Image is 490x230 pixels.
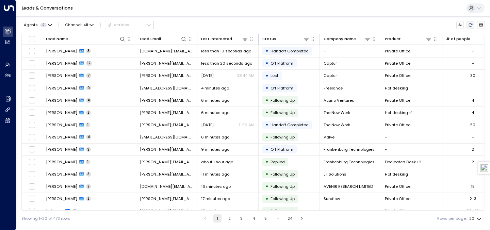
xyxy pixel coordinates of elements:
span: Freelance [324,85,343,91]
button: Archived Leads [477,21,485,29]
td: - [320,45,381,57]
div: • [265,145,268,154]
span: Toggle select row [29,134,35,141]
span: Private Office [385,98,410,103]
span: daniel.hallett@frankenburg.tech [140,159,193,165]
div: Product [385,36,432,42]
span: less than 20 seconds ago [201,61,252,66]
button: Go to page 5 [262,214,270,223]
span: Following Up [271,134,295,140]
span: Toggle select row [29,85,35,92]
span: James Tan [46,171,77,177]
span: Handoff Completed [271,122,309,128]
a: Leads & Conversations [22,5,73,11]
div: - [472,61,474,66]
span: Following Up [271,208,295,214]
div: • [265,108,268,117]
span: 12 [86,61,92,66]
span: Rowan Lennox [46,73,77,78]
span: Private Office [385,184,410,189]
div: • [265,71,268,80]
span: Toggle select row [29,171,35,178]
button: Customize [456,21,464,29]
span: Toggle select row [29,109,35,116]
span: AVENIR RESEARCH LIMITED [324,184,373,189]
nav: pagination navigation [201,214,307,223]
p: 11:59 AM [239,122,255,128]
div: Hot desking,Private Office [416,159,421,165]
span: Miao Wang [46,48,77,54]
span: 6 minutes ago [201,110,229,115]
span: Refresh [467,21,474,29]
span: 1 [86,160,90,164]
button: Go to next page [298,214,306,223]
span: 2 [86,110,91,115]
td: - [381,144,442,155]
span: Following Up [271,98,295,103]
span: Jaume Ayats Soler [46,98,77,103]
span: Frankenburg Technologies [324,147,375,152]
span: Private Office [385,208,410,214]
span: Agents [24,23,38,27]
div: 15 [471,184,475,189]
span: rowan@captur.ai [140,73,193,78]
span: Unknown [46,208,63,214]
span: 6 minutes ago [201,134,229,140]
span: Toggle select row [29,60,35,67]
span: Handoff Completed [271,48,309,54]
div: • [265,96,268,105]
div: # of people [446,36,470,42]
span: JT Solutions [324,171,346,177]
div: 4 [472,110,474,115]
div: - [472,134,474,140]
div: Private Office [409,110,412,115]
button: Go to page 2 [225,214,233,223]
span: 4 [86,135,91,139]
div: • [265,46,268,55]
span: Lost [271,73,278,78]
span: The Now Work [324,110,350,115]
span: The Now Work [324,122,350,128]
span: Toggle select row [29,97,35,104]
span: about 1 hour ago [201,159,233,165]
span: francesca.cooper-isow@knightfrank.com [140,122,193,128]
div: Product [385,36,401,42]
button: Channel:All [63,21,96,29]
span: Following Up [271,171,295,177]
span: 9 minutes ago [201,147,229,152]
span: Toggle select row [29,48,35,54]
span: 3 [86,49,91,53]
span: Sureflow [324,196,340,201]
span: Jul 30, 2025 [201,122,214,128]
span: Hot desking [385,110,408,115]
span: Private Office [385,48,410,54]
span: james_hct@hotmail.com [140,171,193,177]
span: Toggle select row [29,183,35,190]
div: • [265,182,268,191]
span: miao.wang@avenir.uk [140,184,193,189]
div: • [265,59,268,68]
span: Ben Corbett [46,85,77,91]
div: 20 [469,214,483,223]
span: Toggle select row [29,159,35,165]
div: • [265,83,268,93]
div: • [265,169,268,179]
span: Shabana Bashir [46,196,77,201]
div: • [265,120,268,129]
span: Following Up [271,184,295,189]
span: francesca.cooper-isow@knightfrank.com [140,110,193,115]
span: 3 [86,147,91,152]
span: bktcorbett@gmail.com [140,85,193,91]
div: 2 [472,159,474,165]
div: Company Name [324,36,356,42]
span: Following Up [271,110,295,115]
div: Lead Name [46,36,126,42]
div: 2 [472,147,474,152]
span: Private Office [385,196,410,201]
span: Toggle select row [29,208,35,214]
span: Captur [324,61,337,66]
span: Dedicated Desk [385,159,416,165]
button: Actions [105,21,154,29]
div: • [265,194,268,203]
span: 2 [86,184,91,189]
